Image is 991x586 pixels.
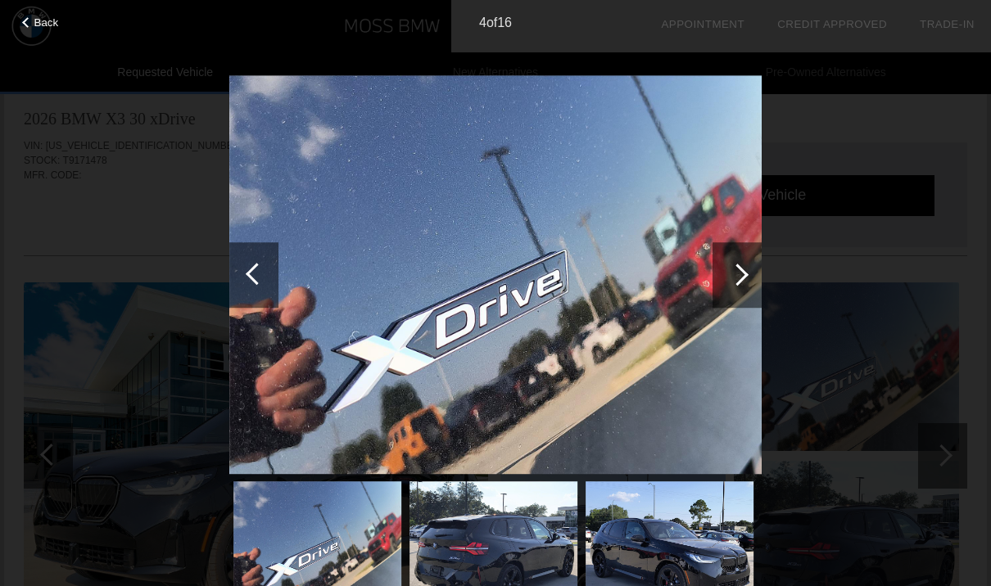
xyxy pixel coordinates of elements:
[777,18,887,30] a: Credit Approved
[920,18,975,30] a: Trade-In
[34,16,59,29] span: Back
[497,16,512,29] span: 16
[229,75,762,474] img: 977090979a427a22667a086bea65768a.jpg
[661,18,744,30] a: Appointment
[479,16,486,29] span: 4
